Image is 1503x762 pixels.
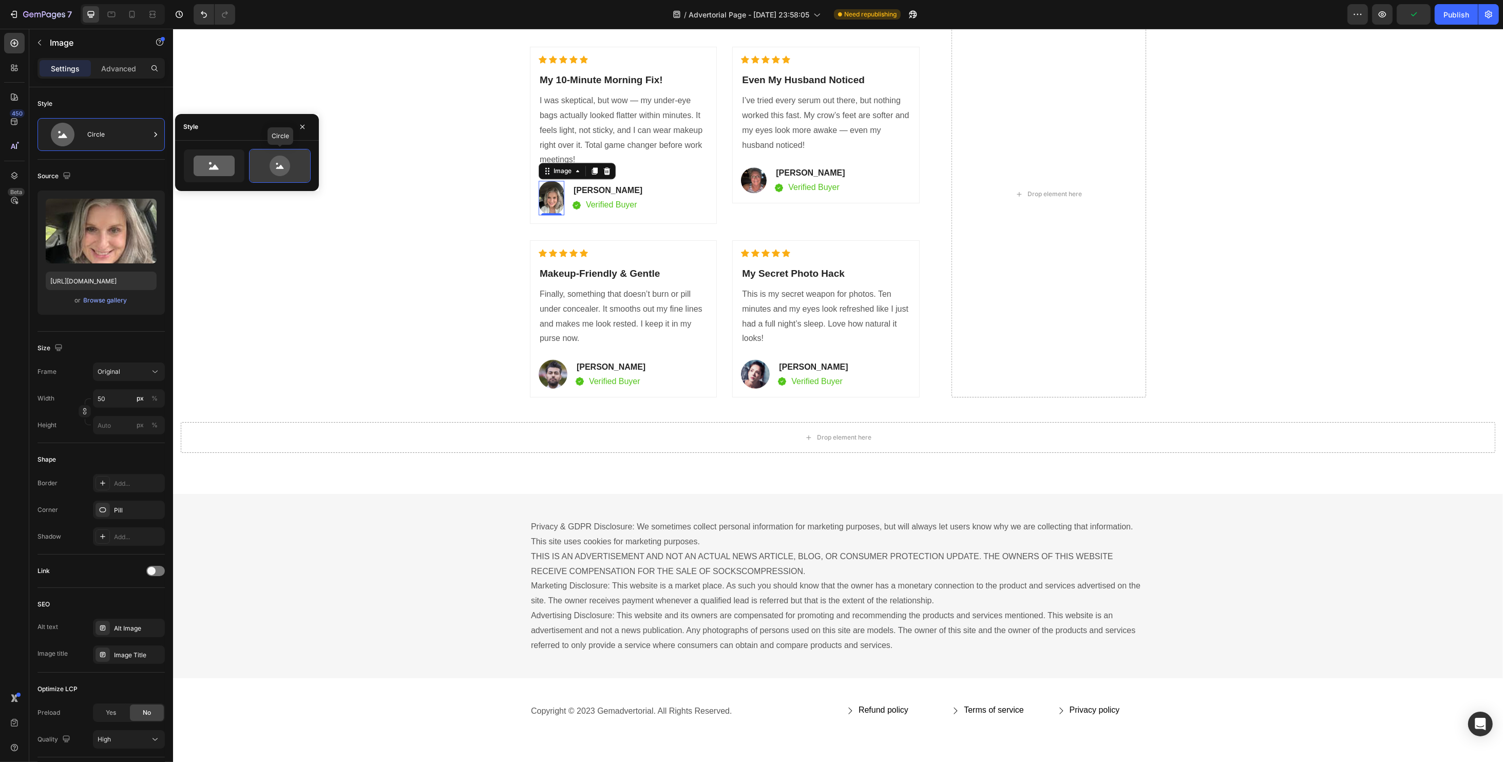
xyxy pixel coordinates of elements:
div: SEO [37,600,50,609]
p: Finally, something that doesn’t burn or pill under concealer. It smooths out my fine lines and ma... [367,258,534,317]
div: px [137,421,144,430]
div: Style [37,99,52,108]
span: No [143,708,151,717]
div: % [151,421,158,430]
p: I’ve tried every serum out there, but nothing worked this fast. My crow’s feet are softer and my ... [569,65,736,124]
div: Border [37,479,58,488]
div: Corner [37,505,58,515]
div: Image Title [114,651,162,660]
div: Beta [8,188,25,196]
div: Shape [37,455,56,464]
img: Alt Image [605,348,613,357]
input: https://example.com/image.jpg [46,272,157,290]
span: High [98,735,111,743]
button: Refund policy [673,674,735,689]
div: Quality [37,733,72,747]
div: Add... [114,479,162,488]
button: px [148,392,161,405]
div: Pill [114,506,162,515]
span: Need republishing [844,10,897,19]
button: Privacy policy [884,674,947,689]
input: px% [93,389,165,408]
p: Settings [51,63,80,74]
img: preview-image [46,199,157,263]
div: Link [37,566,50,576]
img: Alt Image [399,172,408,181]
div: 450 [10,109,25,118]
div: Preload [37,708,60,717]
button: Browse gallery [83,295,128,306]
iframe: Design area [173,29,1503,762]
div: Publish [1443,9,1469,20]
button: px [148,419,161,431]
div: px [137,394,144,403]
div: Undo/Redo [194,4,235,25]
img: Alt Image [568,139,594,164]
span: Advertorial Page - [DATE] 23:58:05 [689,9,809,20]
div: Image title [37,649,68,658]
div: Drop element here [854,161,909,169]
div: Source [37,169,73,183]
div: Alt text [37,622,58,632]
h2: My Secret Photo Hack [568,237,737,254]
p: Verified Buyer [416,347,467,359]
button: Original [93,363,165,381]
div: Style [183,122,198,131]
div: Optimize LCP [37,684,78,694]
p: Image [50,36,137,49]
div: Open Intercom Messenger [1468,712,1493,736]
div: Privacy policy [897,674,947,689]
label: Height [37,421,56,430]
img: Alt Image [568,331,597,360]
span: Original [98,367,120,376]
div: Alt Image [114,624,162,633]
p: Advanced [101,63,136,74]
div: Refund policy [686,674,735,689]
div: Browse gallery [84,296,127,305]
p: [PERSON_NAME] [603,138,672,150]
div: Add... [114,532,162,542]
p: 7 [67,8,72,21]
span: Yes [106,708,116,717]
p: I was skeptical, but wow — my under-eye bags actually looked flatter within minutes. It feels lig... [367,65,534,139]
p: [PERSON_NAME] [606,332,675,345]
span: Add section [641,731,690,741]
p: Copyright © 2023 Gemadvertorial. All Rights Reserved. [358,675,656,690]
button: % [134,419,146,431]
h2: Even My Husband Noticed [568,43,737,60]
label: Width [37,394,54,403]
input: px% [93,416,165,434]
button: 7 [4,4,77,25]
button: Terms of service [778,674,850,689]
img: Alt Image [602,155,610,163]
p: This is my secret weapon for photos. Ten minutes and my eyes look refreshed like I just had a ful... [569,258,736,317]
p: Verified Buyer [618,347,670,359]
div: Drop element here [644,405,698,413]
p: Verified Buyer [413,170,464,182]
h2: Makeup-Friendly & Gentle [366,237,535,254]
img: Alt Image [403,348,411,357]
img: Alt Image [366,152,391,186]
div: Shadow [37,532,61,541]
div: Size [37,341,65,355]
div: Image [378,138,401,147]
p: Privacy & GDPR Disclosure: We sometimes collect personal information for marketing purposes, but ... [358,491,972,624]
button: High [93,730,165,749]
div: Terms of service [791,674,850,689]
button: Publish [1435,4,1478,25]
img: Alt Image [366,331,394,360]
h2: My 10-Minute Morning Fix! [366,43,535,60]
label: Frame [37,367,56,376]
p: Verified Buyer [615,153,667,165]
span: / [684,9,687,20]
div: % [151,394,158,403]
p: [PERSON_NAME] [401,156,469,168]
div: Circle [87,123,150,146]
span: or [75,294,81,307]
button: % [134,392,146,405]
p: [PERSON_NAME] [404,332,472,345]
